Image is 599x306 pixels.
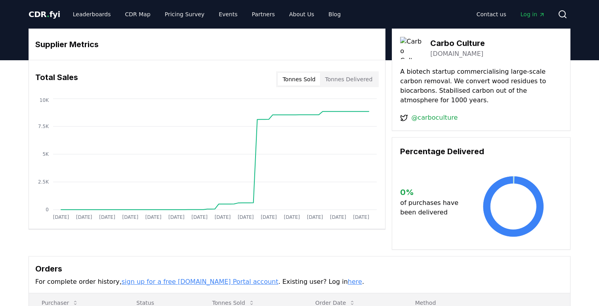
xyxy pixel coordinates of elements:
[29,9,60,20] a: CDR.fyi
[38,124,49,129] tspan: 7.5K
[400,67,562,105] p: A biotech startup commercialising large-scale carbon removal. We convert wood residues to biocarb...
[35,263,564,275] h3: Orders
[278,73,320,86] button: Tonnes Sold
[99,214,115,220] tspan: [DATE]
[521,10,545,18] span: Log in
[67,7,117,21] a: Leaderboards
[191,214,208,220] tspan: [DATE]
[348,278,362,285] a: here
[76,214,92,220] tspan: [DATE]
[514,7,551,21] a: Log in
[470,7,551,21] nav: Main
[47,10,50,19] span: .
[400,186,465,198] h3: 0 %
[400,37,422,59] img: Carbo Culture-logo
[322,7,347,21] a: Blog
[35,38,379,50] h3: Supplier Metrics
[430,49,483,59] a: [DOMAIN_NAME]
[238,214,254,220] tspan: [DATE]
[35,277,564,287] p: For complete order history, . Existing user? Log in .
[53,214,69,220] tspan: [DATE]
[261,214,277,220] tspan: [DATE]
[400,145,562,157] h3: Percentage Delivered
[411,113,458,122] a: @carboculture
[119,7,157,21] a: CDR Map
[67,7,347,21] nav: Main
[470,7,513,21] a: Contact us
[400,198,465,217] p: of purchases have been delivered
[283,7,320,21] a: About Us
[46,207,49,212] tspan: 0
[35,71,78,87] h3: Total Sales
[40,98,49,103] tspan: 10K
[215,214,231,220] tspan: [DATE]
[330,214,346,220] tspan: [DATE]
[430,37,485,49] h3: Carbo Culture
[168,214,185,220] tspan: [DATE]
[284,214,300,220] tspan: [DATE]
[158,7,211,21] a: Pricing Survey
[307,214,323,220] tspan: [DATE]
[42,151,49,157] tspan: 5K
[246,7,281,21] a: Partners
[212,7,244,21] a: Events
[38,179,49,185] tspan: 2.5K
[122,214,139,220] tspan: [DATE]
[320,73,377,86] button: Tonnes Delivered
[145,214,162,220] tspan: [DATE]
[122,278,279,285] a: sign up for a free [DOMAIN_NAME] Portal account
[29,10,60,19] span: CDR fyi
[353,214,369,220] tspan: [DATE]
